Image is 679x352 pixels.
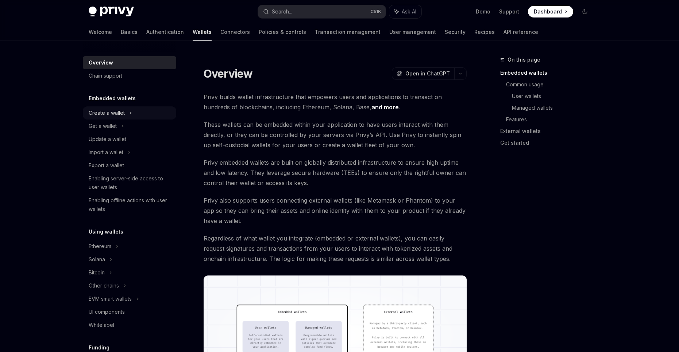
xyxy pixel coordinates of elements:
[371,103,399,111] a: and more
[512,102,597,114] a: Managed wallets
[121,23,138,41] a: Basics
[83,305,176,318] a: UI components
[506,79,597,90] a: Common usage
[204,195,467,226] span: Privy also supports users connecting external wallets (like Metamask or Phantom) to your app so t...
[389,23,436,41] a: User management
[204,67,253,80] h1: Overview
[89,109,125,117] div: Create a wallet
[89,255,105,264] div: Solana
[89,148,123,157] div: Import a wallet
[89,161,124,170] div: Export a wallet
[528,6,573,17] a: Dashboard
[83,318,176,332] a: Whitelabel
[579,6,591,17] button: Toggle dark mode
[272,7,292,16] div: Search...
[89,294,132,303] div: EVM smart wallets
[89,242,111,251] div: Ethereum
[89,321,114,329] div: Whitelabel
[389,5,421,18] button: Ask AI
[534,8,562,15] span: Dashboard
[204,92,467,112] span: Privy builds wallet infrastructure that empowers users and applications to transact on hundreds o...
[405,70,450,77] span: Open in ChatGPT
[204,157,467,188] span: Privy embedded wallets are built on globally distributed infrastructure to ensure high uptime and...
[89,196,172,214] div: Enabling offline actions with user wallets
[83,172,176,194] a: Enabling server-side access to user wallets
[146,23,184,41] a: Authentication
[500,137,597,149] a: Get started
[402,8,416,15] span: Ask AI
[89,135,126,144] div: Update a wallet
[193,23,212,41] a: Wallets
[89,227,123,236] h5: Using wallets
[89,71,122,80] div: Chain support
[512,90,597,102] a: User wallets
[89,281,119,290] div: Other chains
[204,233,467,264] span: Regardless of what wallet you integrate (embedded or external wallets), you can easily request si...
[89,7,134,17] img: dark logo
[89,23,112,41] a: Welcome
[83,133,176,146] a: Update a wallet
[474,23,495,41] a: Recipes
[508,55,540,64] span: On this page
[204,120,467,150] span: These wallets can be embedded within your application to have users interact with them directly, ...
[315,23,381,41] a: Transaction management
[89,308,125,316] div: UI components
[476,8,490,15] a: Demo
[392,67,454,80] button: Open in ChatGPT
[89,58,113,67] div: Overview
[83,194,176,216] a: Enabling offline actions with user wallets
[258,5,386,18] button: Search...CtrlK
[83,159,176,172] a: Export a wallet
[89,343,109,352] h5: Funding
[370,9,381,15] span: Ctrl K
[500,67,597,79] a: Embedded wallets
[259,23,306,41] a: Policies & controls
[83,56,176,69] a: Overview
[89,94,136,103] h5: Embedded wallets
[89,174,172,192] div: Enabling server-side access to user wallets
[499,8,519,15] a: Support
[504,23,538,41] a: API reference
[506,114,597,125] a: Features
[89,268,105,277] div: Bitcoin
[445,23,466,41] a: Security
[83,69,176,82] a: Chain support
[89,122,117,130] div: Get a wallet
[220,23,250,41] a: Connectors
[500,125,597,137] a: External wallets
